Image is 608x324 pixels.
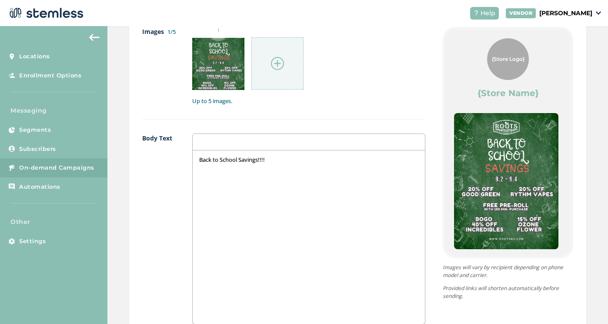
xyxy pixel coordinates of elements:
[443,264,573,279] p: Images will vary by recipient depending on phone model and carrier.
[142,27,175,105] label: Images
[192,27,244,34] small: 1
[492,55,524,63] span: {Store Logo}
[167,28,176,36] label: 1/5
[19,237,46,246] span: Settings
[596,11,601,15] img: icon_down-arrow-small-66adaf34.svg
[192,97,425,106] label: Up to 5 images.
[19,183,60,191] span: Automations
[443,284,573,300] p: Provided links will shorten automatically before sending.
[454,113,558,249] img: Z
[539,9,592,18] p: [PERSON_NAME]
[19,126,51,134] span: Segments
[199,156,418,164] p: Back to School Savings!!!!
[506,8,536,18] div: VENDOR
[7,4,84,22] img: logo-dark-0685b13c.svg
[89,34,100,41] img: icon-arrow-back-accent-c549486e.svg
[481,9,495,18] span: Help
[19,164,94,172] span: On-demand Campaigns
[478,87,539,99] label: {Store Name}
[19,71,81,80] span: Enrollment Options
[19,52,50,61] span: Locations
[271,57,284,70] img: icon-circle-plus-45441306.svg
[192,38,244,90] img: Z
[565,282,608,324] iframe: Chat Widget
[19,145,56,154] span: Subscribers
[474,10,479,16] img: icon-help-white-03924b79.svg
